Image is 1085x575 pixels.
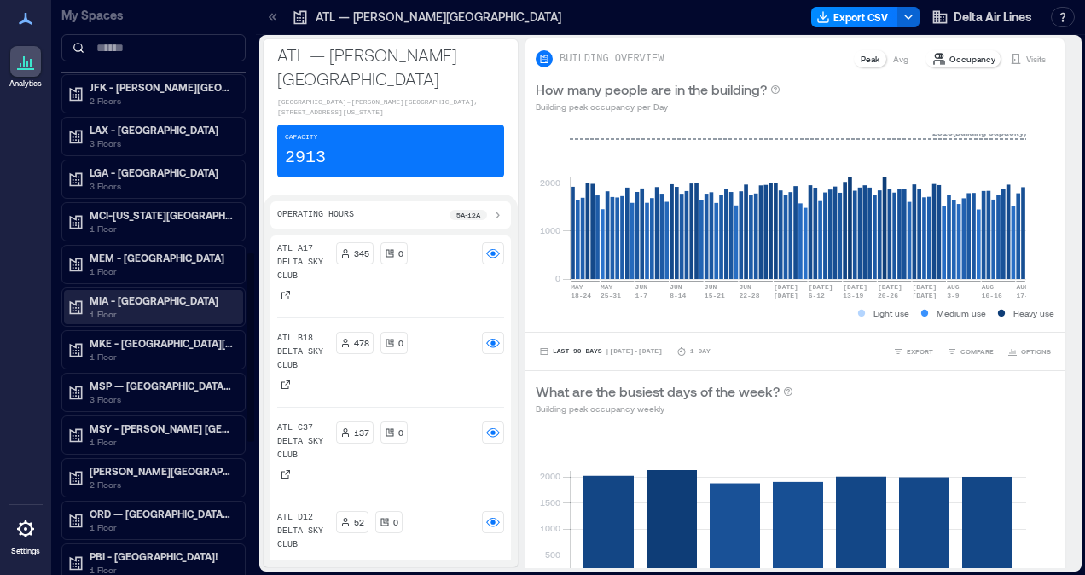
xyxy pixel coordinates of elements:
[843,283,867,291] text: [DATE]
[354,247,369,260] p: 345
[398,426,403,439] p: 0
[90,350,233,363] p: 1 Floor
[670,283,682,291] text: JUN
[536,100,780,113] p: Building peak occupancy per Day
[277,208,354,222] p: Operating Hours
[843,292,863,299] text: 13-19
[90,464,233,478] p: [PERSON_NAME][GEOGRAPHIC_DATA]
[61,7,246,24] p: My Spaces
[90,307,233,321] p: 1 Floor
[540,177,560,188] tspan: 2000
[90,336,233,350] p: MKE - [GEOGRAPHIC_DATA][PERSON_NAME]
[90,478,233,491] p: 2 Floors
[536,343,666,360] button: Last 90 Days |[DATE]-[DATE]
[393,515,398,529] p: 0
[90,264,233,278] p: 1 Floor
[560,52,664,66] p: BUILDING OVERVIEW
[861,52,879,66] p: Peak
[926,3,1037,31] button: Delta Air Lines
[277,421,329,462] p: ATL C37 Delta Sky Club
[285,146,326,170] p: 2913
[90,251,233,264] p: MEM - [GEOGRAPHIC_DATA]
[1026,52,1046,66] p: Visits
[90,379,233,392] p: MSP — [GEOGRAPHIC_DATA]−[GEOGRAPHIC_DATA][PERSON_NAME]
[960,346,994,357] span: COMPARE
[774,283,798,291] text: [DATE]
[456,210,480,220] p: 5a - 12a
[11,546,40,556] p: Settings
[739,283,751,291] text: JUN
[739,292,759,299] text: 22-28
[90,435,233,449] p: 1 Floor
[1016,283,1029,291] text: AUG
[90,166,233,179] p: LGA - [GEOGRAPHIC_DATA]
[893,52,908,66] p: Avg
[571,283,583,291] text: MAY
[1013,306,1054,320] p: Heavy use
[354,426,369,439] p: 137
[90,421,233,435] p: MSY - [PERSON_NAME] [GEOGRAPHIC_DATA]
[878,292,898,299] text: 20-26
[90,549,233,563] p: PBI - [GEOGRAPHIC_DATA]!
[705,283,717,291] text: JUN
[809,283,833,291] text: [DATE]
[398,247,403,260] p: 0
[982,292,1002,299] text: 10-16
[536,402,793,415] p: Building peak occupancy weekly
[949,52,995,66] p: Occupancy
[540,225,560,235] tspan: 1000
[690,346,711,357] p: 1 Day
[873,306,909,320] p: Light use
[90,80,233,94] p: JFK - [PERSON_NAME][GEOGRAPHIC_DATA]: Delta Sky Clubs
[545,549,560,560] tspan: 500
[1004,343,1054,360] button: OPTIONS
[1016,292,1036,299] text: 17-23
[774,292,798,299] text: [DATE]
[937,306,986,320] p: Medium use
[90,123,233,136] p: LAX - [GEOGRAPHIC_DATA]
[571,292,591,299] text: 18-24
[982,283,995,291] text: AUG
[9,78,42,89] p: Analytics
[907,346,933,357] span: EXPORT
[555,273,560,283] tspan: 0
[90,222,233,235] p: 1 Floor
[285,132,317,142] p: Capacity
[4,41,47,94] a: Analytics
[90,136,233,150] p: 3 Floors
[90,520,233,534] p: 1 Floor
[90,293,233,307] p: MIA - [GEOGRAPHIC_DATA]
[540,471,560,481] tspan: 2000
[954,9,1032,26] span: Delta Air Lines
[943,343,997,360] button: COMPARE
[90,208,233,222] p: MCI-[US_STATE][GEOGRAPHIC_DATA]
[601,292,621,299] text: 25-31
[635,283,648,291] text: JUN
[878,283,902,291] text: [DATE]
[90,392,233,406] p: 3 Floors
[811,7,898,27] button: Export CSV
[536,79,767,100] p: How many people are in the building?
[536,381,780,402] p: What are the busiest days of the week?
[540,497,560,508] tspan: 1500
[947,283,960,291] text: AUG
[354,515,364,529] p: 52
[277,97,504,118] p: [GEOGRAPHIC_DATA]–[PERSON_NAME][GEOGRAPHIC_DATA], [STREET_ADDRESS][US_STATE]
[90,179,233,193] p: 3 Floors
[398,336,403,350] p: 0
[670,292,686,299] text: 8-14
[635,292,648,299] text: 1-7
[809,292,825,299] text: 6-12
[540,523,560,533] tspan: 1000
[5,508,46,561] a: Settings
[890,343,937,360] button: EXPORT
[354,336,369,350] p: 478
[277,511,329,552] p: ATL D12 Delta Sky Club
[601,283,613,291] text: MAY
[316,9,561,26] p: ATL — [PERSON_NAME][GEOGRAPHIC_DATA]
[90,94,233,107] p: 2 Floors
[277,43,504,90] p: ATL — [PERSON_NAME][GEOGRAPHIC_DATA]
[913,292,937,299] text: [DATE]
[705,292,725,299] text: 15-21
[90,507,233,520] p: ORD — [GEOGRAPHIC_DATA][PERSON_NAME]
